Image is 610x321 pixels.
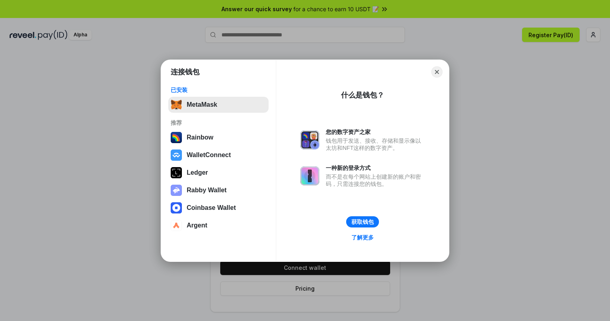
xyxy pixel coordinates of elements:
img: svg+xml,%3Csvg%20width%3D%2228%22%20height%3D%2228%22%20viewBox%3D%220%200%2028%2028%22%20fill%3D... [171,220,182,231]
div: 获取钱包 [351,218,374,225]
div: 推荐 [171,119,266,126]
img: svg+xml,%3Csvg%20xmlns%3D%22http%3A%2F%2Fwww.w3.org%2F2000%2Fsvg%22%20fill%3D%22none%22%20viewBox... [171,185,182,196]
div: 已安装 [171,86,266,94]
a: 了解更多 [347,232,379,243]
img: svg+xml,%3Csvg%20width%3D%2228%22%20height%3D%2228%22%20viewBox%3D%220%200%2028%2028%22%20fill%3D... [171,202,182,213]
button: Close [431,66,443,78]
div: 而不是在每个网站上创建新的账户和密码，只需连接您的钱包。 [326,173,425,187]
div: 您的数字资产之家 [326,128,425,136]
div: WalletConnect [187,152,231,159]
button: Coinbase Wallet [168,200,269,216]
img: svg+xml,%3Csvg%20xmlns%3D%22http%3A%2F%2Fwww.w3.org%2F2000%2Fsvg%22%20fill%3D%22none%22%20viewBox... [300,130,319,150]
div: Ledger [187,169,208,176]
div: 一种新的登录方式 [326,164,425,171]
button: WalletConnect [168,147,269,163]
img: svg+xml,%3Csvg%20width%3D%2228%22%20height%3D%2228%22%20viewBox%3D%220%200%2028%2028%22%20fill%3D... [171,150,182,161]
div: Coinbase Wallet [187,204,236,211]
div: 了解更多 [351,234,374,241]
img: svg+xml,%3Csvg%20width%3D%22120%22%20height%3D%22120%22%20viewBox%3D%220%200%20120%20120%22%20fil... [171,132,182,143]
button: 获取钱包 [346,216,379,227]
img: svg+xml,%3Csvg%20fill%3D%22none%22%20height%3D%2233%22%20viewBox%3D%220%200%2035%2033%22%20width%... [171,99,182,110]
h1: 连接钱包 [171,67,199,77]
button: Ledger [168,165,269,181]
button: Argent [168,217,269,233]
button: Rainbow [168,130,269,146]
div: Rabby Wallet [187,187,227,194]
div: Rainbow [187,134,213,141]
div: Argent [187,222,207,229]
button: Rabby Wallet [168,182,269,198]
button: MetaMask [168,97,269,113]
img: svg+xml,%3Csvg%20xmlns%3D%22http%3A%2F%2Fwww.w3.org%2F2000%2Fsvg%22%20width%3D%2228%22%20height%3... [171,167,182,178]
div: MetaMask [187,101,217,108]
img: svg+xml,%3Csvg%20xmlns%3D%22http%3A%2F%2Fwww.w3.org%2F2000%2Fsvg%22%20fill%3D%22none%22%20viewBox... [300,166,319,185]
div: 钱包用于发送、接收、存储和显示像以太坊和NFT这样的数字资产。 [326,137,425,152]
div: 什么是钱包？ [341,90,384,100]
